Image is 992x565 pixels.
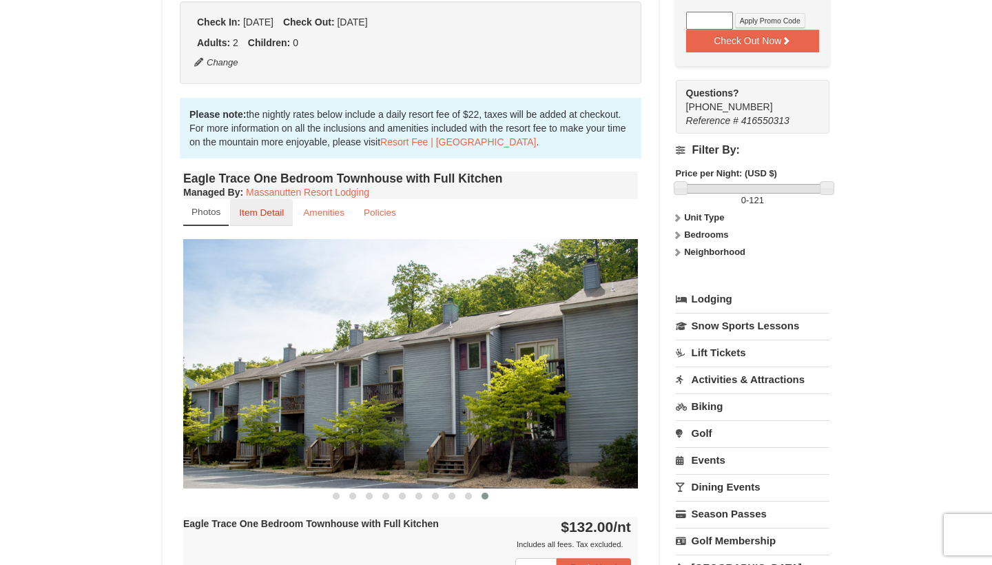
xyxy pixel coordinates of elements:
[355,199,405,226] a: Policies
[676,168,777,178] strong: Price per Night: (USD $)
[183,239,638,488] img: 18876286-25-5d990350.jpg
[676,474,829,500] a: Dining Events
[233,37,238,48] span: 2
[246,187,369,198] a: Massanutten Resort Lodging
[676,287,829,311] a: Lodging
[230,199,293,226] a: Item Detail
[676,447,829,473] a: Events
[749,195,764,205] span: 121
[735,13,805,28] button: Apply Promo Code
[676,144,829,156] h4: Filter By:
[364,207,396,218] small: Policies
[180,98,641,158] div: the nightly rates below include a daily resort fee of $22, taxes will be added at checkout. For m...
[684,212,724,223] strong: Unit Type
[686,30,819,52] button: Check Out Now
[183,187,240,198] span: Managed By
[183,172,638,185] h4: Eagle Trace One Bedroom Townhouse with Full Kitchen
[194,55,239,70] button: Change
[243,17,273,28] span: [DATE]
[741,115,789,126] span: 416550313
[613,519,631,535] span: /nt
[303,207,344,218] small: Amenities
[684,229,728,240] strong: Bedrooms
[183,537,631,551] div: Includes all fees. Tax excluded.
[676,420,829,446] a: Golf
[686,86,805,112] span: [PHONE_NUMBER]
[676,501,829,526] a: Season Passes
[283,17,335,28] strong: Check Out:
[676,340,829,365] a: Lift Tickets
[561,519,631,535] strong: $132.00
[380,136,536,147] a: Resort Fee | [GEOGRAPHIC_DATA]
[676,194,829,207] label: -
[197,17,240,28] strong: Check In:
[197,37,230,48] strong: Adults:
[293,37,298,48] span: 0
[676,528,829,553] a: Golf Membership
[183,187,243,198] strong: :
[686,88,739,99] strong: Questions?
[183,199,229,226] a: Photos
[183,518,439,529] strong: Eagle Trace One Bedroom Townhouse with Full Kitchen
[676,313,829,338] a: Snow Sports Lessons
[294,199,353,226] a: Amenities
[676,393,829,419] a: Biking
[676,367,829,392] a: Activities & Attractions
[192,207,220,217] small: Photos
[741,195,746,205] span: 0
[248,37,290,48] strong: Children:
[239,207,284,218] small: Item Detail
[189,109,246,120] strong: Please note:
[686,115,738,126] span: Reference #
[337,17,367,28] span: [DATE]
[684,247,745,257] strong: Neighborhood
